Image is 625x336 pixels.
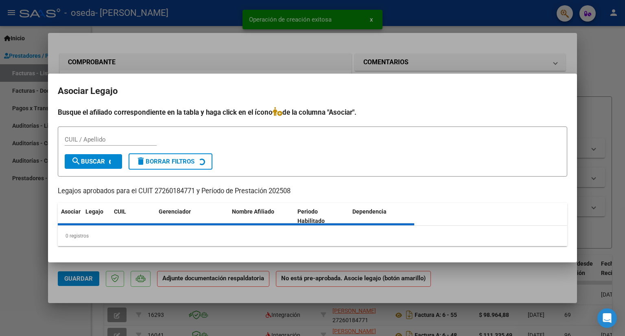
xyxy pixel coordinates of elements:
[58,203,82,230] datatable-header-cell: Asociar
[82,203,111,230] datatable-header-cell: Legajo
[232,208,274,215] span: Nombre Afiliado
[159,208,191,215] span: Gerenciador
[352,208,387,215] span: Dependencia
[58,107,567,118] h4: Busque el afiliado correspondiente en la tabla y haga click en el ícono de la columna "Asociar".
[58,186,567,196] p: Legajos aprobados para el CUIT 27260184771 y Período de Prestación 202508
[71,158,105,165] span: Buscar
[349,203,415,230] datatable-header-cell: Dependencia
[71,156,81,166] mat-icon: search
[58,226,567,246] div: 0 registros
[229,203,294,230] datatable-header-cell: Nombre Afiliado
[114,208,126,215] span: CUIL
[111,203,155,230] datatable-header-cell: CUIL
[136,156,146,166] mat-icon: delete
[136,158,194,165] span: Borrar Filtros
[61,208,81,215] span: Asociar
[597,308,617,328] div: Open Intercom Messenger
[65,154,122,169] button: Buscar
[129,153,212,170] button: Borrar Filtros
[155,203,229,230] datatable-header-cell: Gerenciador
[294,203,349,230] datatable-header-cell: Periodo Habilitado
[297,208,325,224] span: Periodo Habilitado
[58,83,567,99] h2: Asociar Legajo
[85,208,103,215] span: Legajo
